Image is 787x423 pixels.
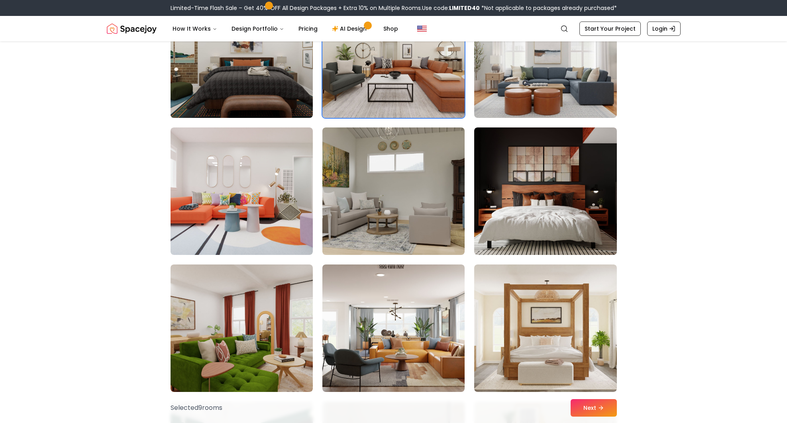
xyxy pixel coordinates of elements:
[171,403,222,413] p: Selected 9 room s
[322,264,465,392] img: Room room-56
[480,4,617,12] span: *Not applicable to packages already purchased*
[225,21,290,37] button: Design Portfolio
[571,399,617,417] button: Next
[449,4,480,12] b: LIMITED40
[422,4,480,12] span: Use code:
[107,21,157,37] a: Spacejoy
[326,21,375,37] a: AI Design
[292,21,324,37] a: Pricing
[171,264,313,392] img: Room room-55
[417,24,427,33] img: United States
[166,21,224,37] button: How It Works
[377,21,404,37] a: Shop
[647,22,681,36] a: Login
[474,127,616,255] img: Room room-54
[322,127,465,255] img: Room room-53
[579,22,641,36] a: Start Your Project
[107,21,157,37] img: Spacejoy Logo
[107,16,681,41] nav: Global
[171,4,617,12] div: Limited-Time Flash Sale – Get 40% OFF All Design Packages + Extra 10% on Multiple Rooms.
[474,264,616,392] img: Room room-57
[171,127,313,255] img: Room room-52
[166,21,404,37] nav: Main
